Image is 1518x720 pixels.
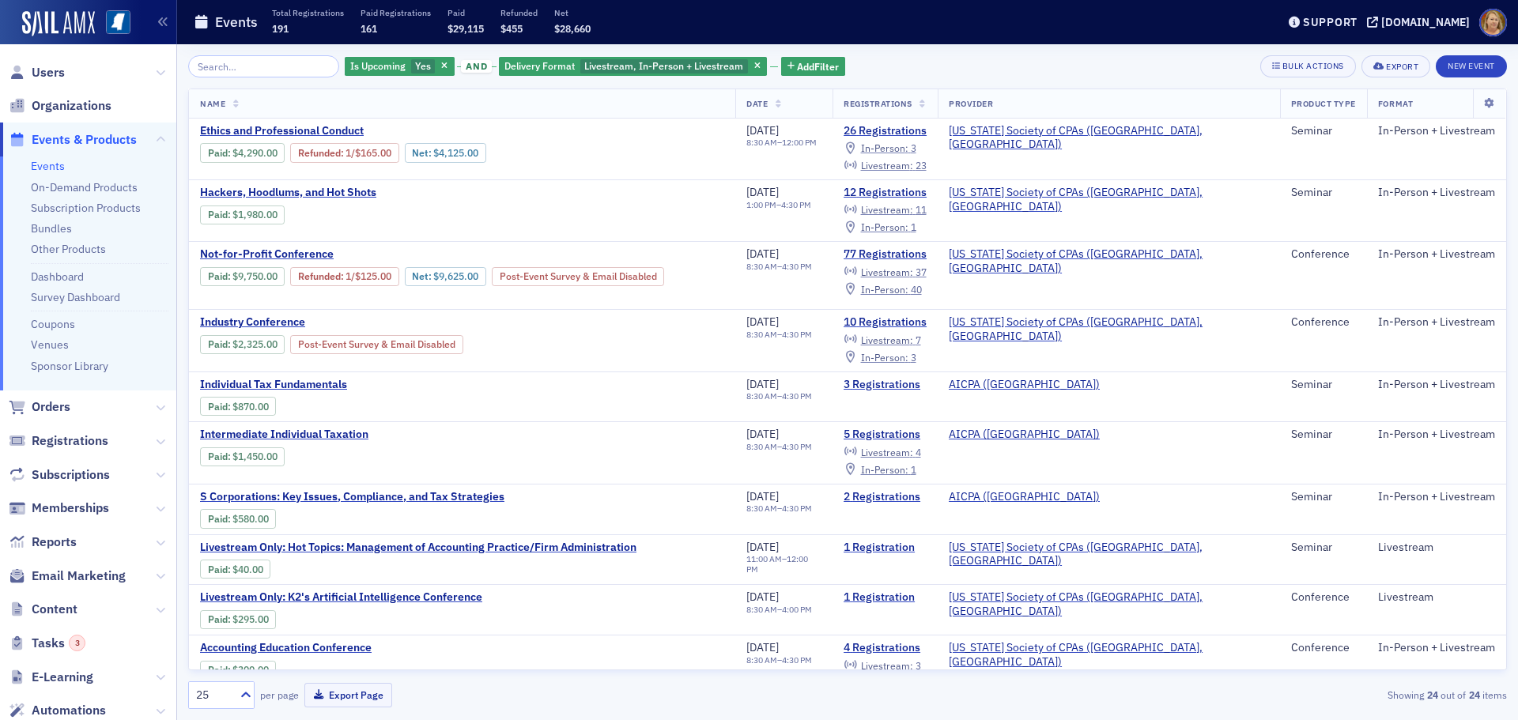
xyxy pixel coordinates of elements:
[911,221,916,233] span: 1
[208,564,232,575] span: :
[32,466,110,484] span: Subscriptions
[949,378,1100,392] a: AICPA ([GEOGRAPHIC_DATA])
[200,428,466,442] span: Intermediate Individual Taxation
[844,541,927,555] a: 1 Registration
[1378,590,1495,605] div: Livestream
[844,186,927,200] a: 12 Registrations
[746,553,808,575] time: 12:00 PM
[232,270,278,282] span: $9,750.00
[215,13,258,32] h1: Events
[746,605,812,615] div: –
[844,378,927,392] a: 3 Registrations
[844,98,912,109] span: Registrations
[1436,58,1507,72] a: New Event
[290,335,463,354] div: Post-Event Survey
[1378,641,1495,655] div: In-Person + Livestream
[200,447,285,466] div: Paid: 6 - $145000
[31,359,108,373] a: Sponsor Library
[746,329,777,340] time: 8:30 AM
[1378,541,1495,555] div: Livestream
[861,334,913,346] span: Livestream :
[9,131,137,149] a: Events & Products
[844,247,927,262] a: 77 Registrations
[208,664,228,676] a: Paid
[1381,15,1470,29] div: [DOMAIN_NAME]
[1291,315,1356,330] div: Conference
[355,270,391,282] span: $125.00
[782,654,812,665] time: 4:30 PM
[1424,688,1441,702] strong: 24
[746,200,811,210] div: –
[781,199,811,210] time: 4:30 PM
[844,463,916,476] a: In-Person: 1
[949,428,1100,442] a: AICPA ([GEOGRAPHIC_DATA])
[31,221,72,236] a: Bundles
[949,541,1269,568] a: [US_STATE] Society of CPAs ([GEOGRAPHIC_DATA], [GEOGRAPHIC_DATA])
[1291,428,1356,442] div: Seminar
[844,590,927,605] a: 1 Registration
[200,267,285,286] div: Paid: 82 - $975000
[1291,186,1356,200] div: Seminar
[1378,378,1495,392] div: In-Person + Livestream
[232,564,263,575] span: $40.00
[31,159,65,173] a: Events
[415,59,431,72] span: Yes
[1303,15,1358,29] div: Support
[1291,541,1356,555] div: Seminar
[200,124,466,138] span: Ethics and Professional Conduct
[457,60,497,73] button: and
[32,499,109,517] span: Memberships
[1291,490,1356,504] div: Seminar
[949,124,1269,152] span: Mississippi Society of CPAs (Ridgeland, MS)
[949,98,993,109] span: Provider
[746,554,821,575] div: –
[200,378,466,392] a: Individual Tax Fundamentals
[746,390,777,401] time: 8:30 AM
[355,147,391,159] span: $165.00
[208,401,228,413] a: Paid
[949,315,1269,343] a: [US_STATE] Society of CPAs ([GEOGRAPHIC_DATA], [GEOGRAPHIC_DATA])
[208,147,232,159] span: :
[746,503,812,514] div: –
[31,270,84,284] a: Dashboard
[861,141,908,154] span: In-Person :
[200,590,482,605] a: Livestream Only: K2's Artificial Intelligence Conference
[1291,378,1356,392] div: Seminar
[949,186,1269,213] span: Mississippi Society of CPAs (Ridgeland, MS)
[911,351,916,364] span: 3
[1078,688,1507,702] div: Showing out of items
[412,147,433,159] span: Net :
[911,141,916,154] span: 3
[1386,62,1418,71] div: Export
[9,635,85,652] a: Tasks3
[844,351,916,364] a: In-Person: 3
[949,590,1269,618] a: [US_STATE] Society of CPAs ([GEOGRAPHIC_DATA], [GEOGRAPHIC_DATA])
[861,659,913,672] span: Livestream :
[861,283,908,296] span: In-Person :
[1378,490,1495,504] div: In-Person + Livestream
[949,378,1100,392] span: AICPA (Durham)
[31,201,141,215] a: Subscription Products
[32,432,108,450] span: Registrations
[1466,688,1482,702] strong: 24
[500,22,523,35] span: $455
[861,463,908,476] span: In-Person :
[298,147,341,159] a: Refunded
[1378,315,1495,330] div: In-Person + Livestream
[949,124,1269,152] a: [US_STATE] Society of CPAs ([GEOGRAPHIC_DATA], [GEOGRAPHIC_DATA])
[861,446,913,458] span: Livestream :
[949,490,1100,504] span: AICPA (Durham)
[746,185,779,199] span: [DATE]
[844,334,920,346] a: Livestream: 7
[1291,98,1356,109] span: Product Type
[746,655,812,665] div: –
[232,147,278,159] span: $4,290.00
[1367,17,1475,28] button: [DOMAIN_NAME]
[298,147,346,159] span: :
[361,22,377,35] span: 161
[782,329,812,340] time: 4:30 PM
[554,22,591,35] span: $28,660
[916,446,921,458] span: 4
[31,180,138,194] a: On-Demand Products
